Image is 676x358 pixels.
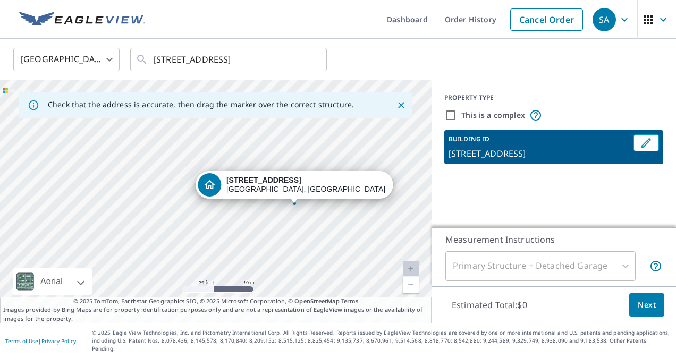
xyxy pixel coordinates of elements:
label: This is a complex [461,110,525,121]
a: Current Level 20, Zoom Out [403,277,419,293]
p: | [5,338,76,344]
button: Close [394,98,408,112]
p: Measurement Instructions [445,233,662,246]
span: Next [638,299,656,312]
div: Primary Structure + Detached Garage [445,251,636,281]
span: Your report will include the primary structure and a detached garage if one exists. [649,260,662,272]
div: [GEOGRAPHIC_DATA], [GEOGRAPHIC_DATA] [226,176,385,194]
p: BUILDING ID [449,134,489,143]
div: Aerial [13,268,92,295]
button: Next [629,293,664,317]
input: Search by address or latitude-longitude [154,45,305,74]
div: PROPERTY TYPE [444,93,663,103]
button: Edit building 1 [633,134,659,151]
p: Estimated Total: $0 [443,293,536,317]
a: Current Level 20, Zoom In Disabled [403,261,419,277]
div: SA [593,8,616,31]
div: [GEOGRAPHIC_DATA] [13,45,120,74]
span: © 2025 TomTom, Earthstar Geographics SIO, © 2025 Microsoft Corporation, © [73,297,359,306]
a: Privacy Policy [41,337,76,345]
div: Aerial [37,268,66,295]
strong: [STREET_ADDRESS] [226,176,301,184]
img: EV Logo [19,12,145,28]
p: © 2025 Eagle View Technologies, Inc. and Pictometry International Corp. All Rights Reserved. Repo... [92,329,671,353]
p: Check that the address is accurate, then drag the marker over the correct structure. [48,100,354,109]
a: OpenStreetMap [294,297,339,305]
a: Cancel Order [510,8,583,31]
div: Dropped pin, building 1, Residential property, 107 Hara Ct Harlingen, TX 78552 [196,171,393,204]
p: [STREET_ADDRESS] [449,147,629,160]
a: Terms of Use [5,337,38,345]
a: Terms [341,297,359,305]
